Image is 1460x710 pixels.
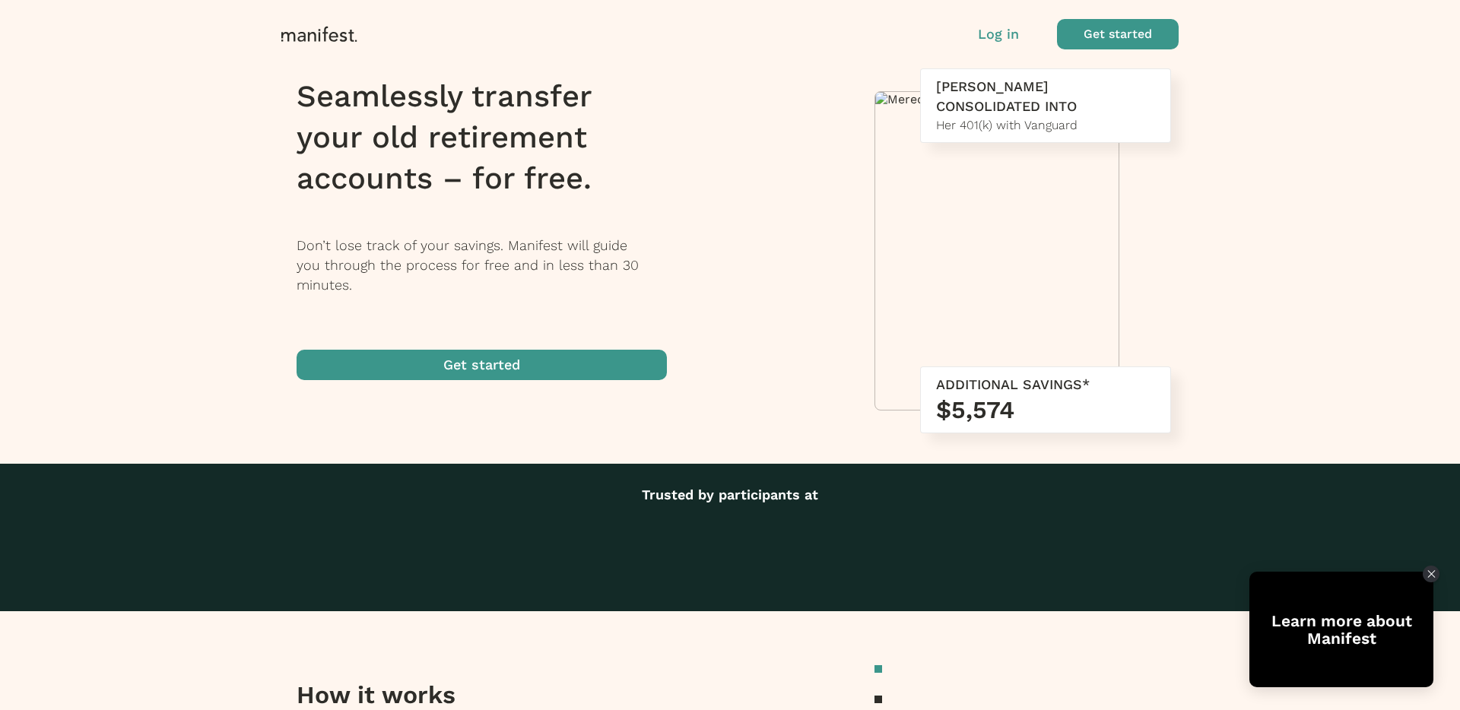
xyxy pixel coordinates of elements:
[1249,572,1433,687] div: Open Tolstoy widget
[936,116,1155,135] div: Her 401(k) with Vanguard
[936,375,1155,395] div: ADDITIONAL SAVINGS*
[1249,572,1433,687] div: Tolstoy bubble widget
[978,24,1019,44] button: Log in
[936,395,1155,425] h3: $5,574
[936,77,1155,116] div: [PERSON_NAME] CONSOLIDATED INTO
[1249,612,1433,647] div: Learn more about Manifest
[297,350,667,380] button: Get started
[1057,19,1179,49] button: Get started
[297,236,687,295] p: Don’t lose track of your savings. Manifest will guide you through the process for free and in les...
[1423,566,1439,582] div: Close Tolstoy widget
[297,76,687,199] h1: Seamlessly transfer your old retirement accounts – for free.
[1249,572,1433,687] div: Open Tolstoy
[297,680,636,710] h3: How it works
[875,92,1119,106] img: Meredith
